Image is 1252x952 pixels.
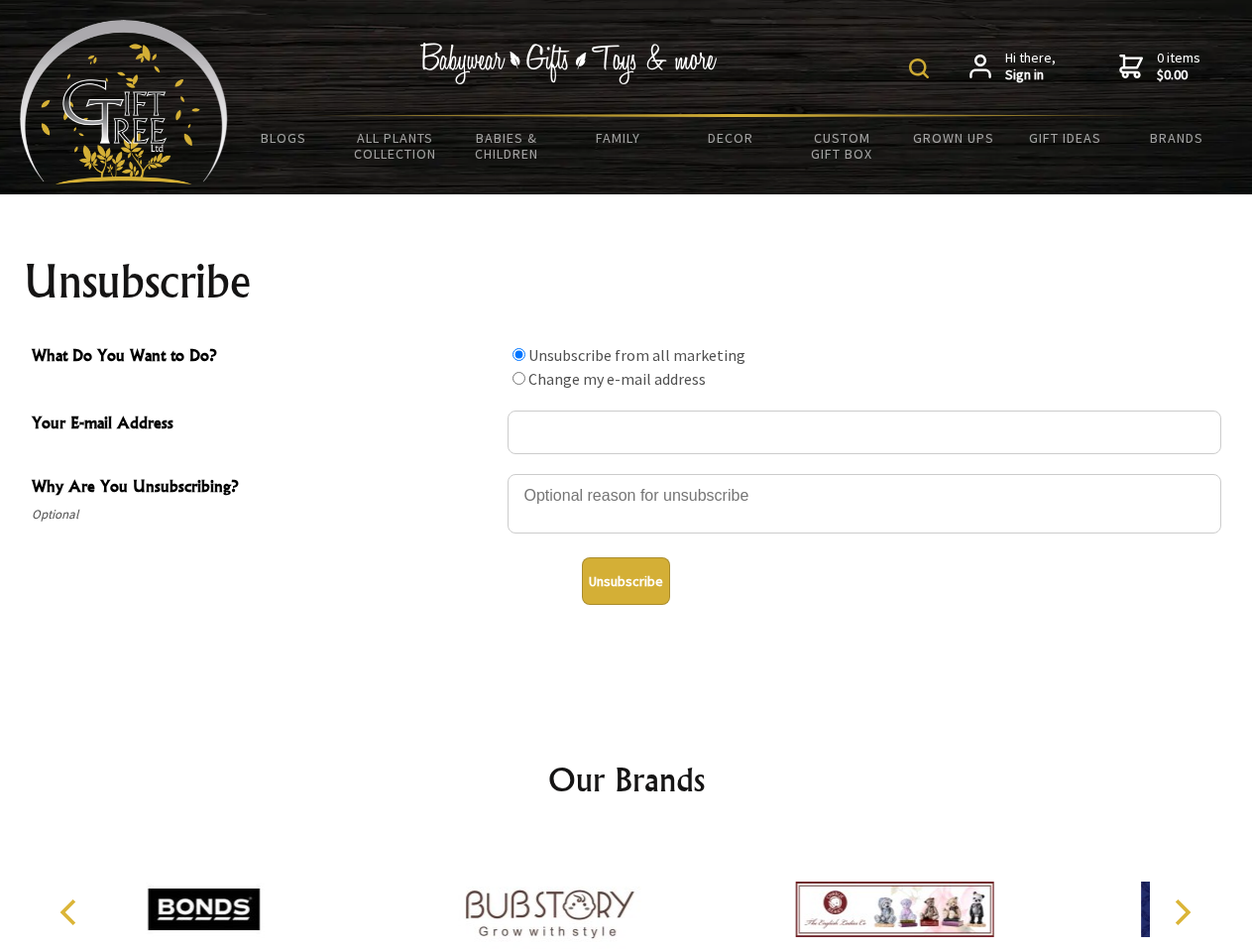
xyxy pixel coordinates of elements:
img: Babyware - Gifts - Toys and more... [20,20,228,184]
input: Your E-mail Address [508,411,1221,454]
a: Decor [674,117,786,159]
a: Brands [1121,117,1233,159]
span: Hi there, [1005,50,1056,84]
a: Hi there,Sign in [969,50,1056,84]
h1: Unsubscribe [24,258,1229,305]
a: Family [563,117,675,159]
a: Gift Ideas [1009,117,1121,159]
button: Previous [50,891,93,934]
span: 0 items [1157,49,1200,84]
a: Babies & Children [451,117,563,175]
h2: Our Brands [40,756,1213,803]
a: 0 items$0.00 [1119,50,1200,84]
label: Change my e-mail address [528,369,706,389]
strong: Sign in [1005,66,1056,84]
a: Grown Ups [897,117,1009,159]
span: Why Are You Unsubscribing? [32,474,498,503]
span: Your E-mail Address [32,411,498,439]
img: Babywear - Gifts - Toys & more [420,43,718,84]
button: Next [1160,891,1203,934]
textarea: Why Are You Unsubscribing? [508,474,1221,534]
a: Custom Gift Box [786,117,898,175]
input: What Do You Want to Do? [512,372,525,385]
a: All Plants Collection [340,117,452,175]
span: Optional [32,503,498,527]
a: BLOGS [228,117,340,159]
input: What Do You Want to Do? [512,348,525,361]
span: What Do You Want to Do? [32,343,498,372]
img: product search [909,59,929,78]
button: Unsubscribe [582,557,670,605]
label: Unsubscribe from all marketing [528,345,745,365]
strong: $0.00 [1157,66,1200,84]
